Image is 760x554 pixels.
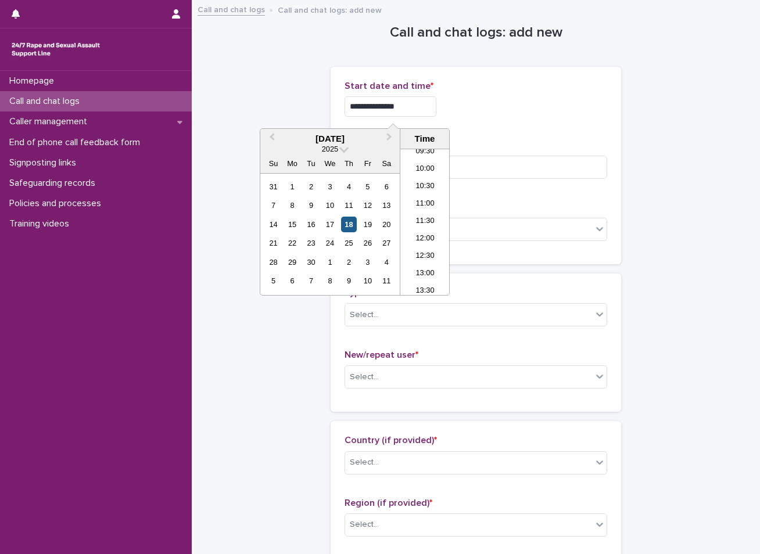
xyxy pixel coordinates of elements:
[303,156,319,171] div: Tu
[266,197,281,213] div: Choose Sunday, September 7th, 2025
[284,235,300,251] div: Choose Monday, September 22nd, 2025
[345,436,437,445] span: Country (if provided)
[266,217,281,232] div: Choose Sunday, September 14th, 2025
[322,156,338,171] div: We
[360,156,375,171] div: Fr
[341,235,357,251] div: Choose Thursday, September 25th, 2025
[5,75,63,87] p: Homepage
[400,231,450,248] li: 12:00
[350,519,379,531] div: Select...
[322,273,338,289] div: Choose Wednesday, October 8th, 2025
[345,350,418,359] span: New/repeat user
[360,217,375,232] div: Choose Friday, September 19th, 2025
[379,156,395,171] div: Sa
[379,179,395,195] div: Choose Saturday, September 6th, 2025
[322,179,338,195] div: Choose Wednesday, September 3rd, 2025
[322,254,338,270] div: Choose Wednesday, October 1st, 2025
[350,456,379,469] div: Select...
[303,235,319,251] div: Choose Tuesday, September 23rd, 2025
[284,197,300,213] div: Choose Monday, September 8th, 2025
[284,179,300,195] div: Choose Monday, September 1st, 2025
[266,254,281,270] div: Choose Sunday, September 28th, 2025
[322,217,338,232] div: Choose Wednesday, September 17th, 2025
[400,178,450,196] li: 10:30
[5,157,85,168] p: Signposting links
[360,179,375,195] div: Choose Friday, September 5th, 2025
[5,198,110,209] p: Policies and processes
[360,273,375,289] div: Choose Friday, October 10th, 2025
[400,248,450,265] li: 12:30
[322,235,338,251] div: Choose Wednesday, September 24th, 2025
[284,273,300,289] div: Choose Monday, October 6th, 2025
[5,116,96,127] p: Caller management
[381,130,400,149] button: Next Month
[400,213,450,231] li: 11:30
[284,217,300,232] div: Choose Monday, September 15th, 2025
[303,197,319,213] div: Choose Tuesday, September 9th, 2025
[266,273,281,289] div: Choose Sunday, October 5th, 2025
[360,235,375,251] div: Choose Friday, September 26th, 2025
[303,273,319,289] div: Choose Tuesday, October 7th, 2025
[5,218,78,229] p: Training videos
[350,371,379,383] div: Select...
[379,217,395,232] div: Choose Saturday, September 20th, 2025
[5,178,105,189] p: Safeguarding records
[341,217,357,232] div: Choose Thursday, September 18th, 2025
[198,2,265,16] a: Call and chat logs
[9,38,102,61] img: rhQMoQhaT3yELyF149Cw
[266,235,281,251] div: Choose Sunday, September 21st, 2025
[331,24,621,41] h1: Call and chat logs: add new
[400,283,450,300] li: 13:30
[5,137,149,148] p: End of phone call feedback form
[322,197,338,213] div: Choose Wednesday, September 10th, 2025
[261,130,280,149] button: Previous Month
[400,196,450,213] li: 11:00
[303,217,319,232] div: Choose Tuesday, September 16th, 2025
[341,179,357,195] div: Choose Thursday, September 4th, 2025
[284,254,300,270] div: Choose Monday, September 29th, 2025
[403,134,446,144] div: Time
[266,179,281,195] div: Choose Sunday, August 31st, 2025
[341,156,357,171] div: Th
[379,197,395,213] div: Choose Saturday, September 13th, 2025
[260,134,400,144] div: [DATE]
[264,177,396,290] div: month 2025-09
[284,156,300,171] div: Mo
[345,81,433,91] span: Start date and time
[341,197,357,213] div: Choose Thursday, September 11th, 2025
[266,156,281,171] div: Su
[350,309,379,321] div: Select...
[379,235,395,251] div: Choose Saturday, September 27th, 2025
[379,254,395,270] div: Choose Saturday, October 4th, 2025
[360,197,375,213] div: Choose Friday, September 12th, 2025
[360,254,375,270] div: Choose Friday, October 3rd, 2025
[400,143,450,161] li: 09:30
[400,161,450,178] li: 10:00
[341,254,357,270] div: Choose Thursday, October 2nd, 2025
[322,145,338,153] span: 2025
[303,254,319,270] div: Choose Tuesday, September 30th, 2025
[400,265,450,283] li: 13:00
[345,498,432,508] span: Region (if provided)
[379,273,395,289] div: Choose Saturday, October 11th, 2025
[303,179,319,195] div: Choose Tuesday, September 2nd, 2025
[5,96,89,107] p: Call and chat logs
[341,273,357,289] div: Choose Thursday, October 9th, 2025
[278,3,382,16] p: Call and chat logs: add new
